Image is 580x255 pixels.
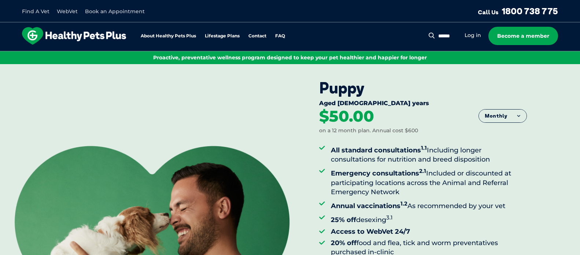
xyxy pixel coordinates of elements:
[331,169,426,177] strong: Emergency consultations
[57,8,78,15] a: WebVet
[419,167,426,174] sup: 2.1
[478,8,499,16] span: Call Us
[153,54,427,61] span: Proactive, preventative wellness program designed to keep your pet healthier and happier for longer
[141,34,196,38] a: About Healthy Pets Plus
[488,27,558,45] a: Become a member
[248,34,266,38] a: Contact
[331,166,527,197] li: Included or discounted at participating locations across the Animal and Referral Emergency Network
[331,239,357,247] strong: 20% off
[331,228,410,236] strong: Access to WebVet 24/7
[319,79,527,97] div: Puppy
[319,108,374,125] div: $50.00
[421,144,427,151] sup: 1.1
[478,5,558,16] a: Call Us1800 738 775
[319,127,418,134] div: on a 12 month plan. Annual cost $600
[22,27,126,45] img: hpp-logo
[331,146,427,154] strong: All standard consultations
[427,32,436,39] button: Search
[465,32,481,39] a: Log in
[331,216,356,224] strong: 25% off
[331,213,527,225] li: desexing
[331,202,407,210] strong: Annual vaccinations
[22,8,49,15] a: Find A Vet
[331,143,527,164] li: Including longer consultations for nutrition and breed disposition
[319,100,527,108] div: Aged [DEMOGRAPHIC_DATA] years
[479,110,527,123] button: Monthly
[331,199,527,211] li: As recommended by your vet
[275,34,285,38] a: FAQ
[386,214,393,221] sup: 3.1
[400,200,407,207] sup: 1.2
[205,34,240,38] a: Lifestage Plans
[85,8,145,15] a: Book an Appointment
